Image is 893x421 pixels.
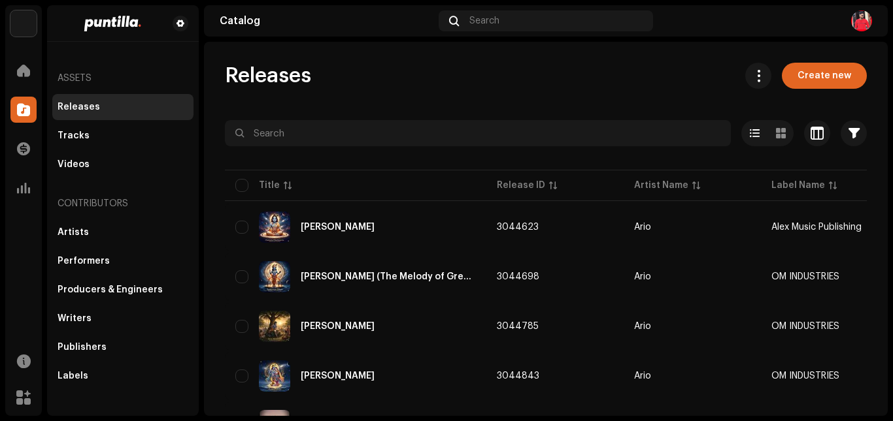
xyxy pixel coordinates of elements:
re-m-nav-item: Labels [52,363,194,389]
span: 3044698 [497,272,539,281]
button: Create new [782,63,867,89]
re-m-nav-item: Releases [52,94,194,120]
re-m-nav-item: Tracks [52,123,194,149]
span: OM INDUSTRIES [771,322,839,331]
re-a-nav-header: Assets [52,63,194,94]
div: Tracks [58,131,90,141]
re-m-nav-item: Performers [52,248,194,274]
span: Releases [225,63,311,89]
img: a6437e74-8c8e-4f74-a1ce-131745af0155 [10,10,37,37]
re-m-nav-item: Videos [52,151,194,178]
div: Videos [58,159,90,170]
span: Ario [634,272,750,281]
re-m-nav-item: Publishers [52,334,194,360]
span: Create new [798,63,851,89]
div: Ario [634,272,651,281]
div: Publishers [58,342,107,352]
div: Radha Damodar [301,371,375,381]
re-m-nav-item: Artists [52,219,194,245]
div: Lila Manush [301,322,375,331]
span: 3044785 [497,322,539,331]
re-m-nav-item: Producers & Engineers [52,277,194,303]
span: OM INDUSTRIES [771,371,839,381]
div: Writers [58,313,92,324]
div: Artists [58,227,89,238]
div: Ario [634,223,651,232]
div: Catalog [220,16,433,26]
div: Artist Name [634,179,688,192]
re-a-nav-header: Contributors [52,188,194,219]
div: Producers & Engineers [58,285,163,295]
div: Chaitanya Charitamrita [301,223,375,232]
img: 28ac76ab-3fac-431c-9832-e0f714a1834e [259,211,290,243]
div: Performers [58,256,110,266]
div: Release ID [497,179,545,192]
span: 3044843 [497,371,539,381]
div: Releases [58,102,100,112]
img: 8059f371-7808-4ed8-a22b-424f2d560939 [259,261,290,292]
re-m-nav-item: Writers [52,305,194,332]
span: Ario [634,371,750,381]
div: Ario [634,322,651,331]
span: OM INDUSTRIES [771,272,839,281]
span: 3044623 [497,223,539,232]
div: Labels [58,371,88,381]
span: Ario [634,223,750,232]
span: Alex Music Publishing [771,223,862,232]
img: 2b818475-bbf4-4b98-bec1-5711c409c9dc [58,16,167,31]
img: 68d7cb35-2d7e-4ea8-a7f5-4e144aae12fb [259,360,290,392]
img: 48a4f05e-1126-4928-a648-f5485a82562a [851,10,872,31]
span: Search [469,16,499,26]
img: baefbfbd-a54a-4184-b3f5-850c8df67423 [259,311,290,342]
div: Ario [634,371,651,381]
div: Label Name [771,179,825,192]
div: Sankirtan Dhun (The Melody of Great Chanting) [301,272,476,281]
span: Ario [634,322,750,331]
input: Search [225,120,731,146]
div: Title [259,179,280,192]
